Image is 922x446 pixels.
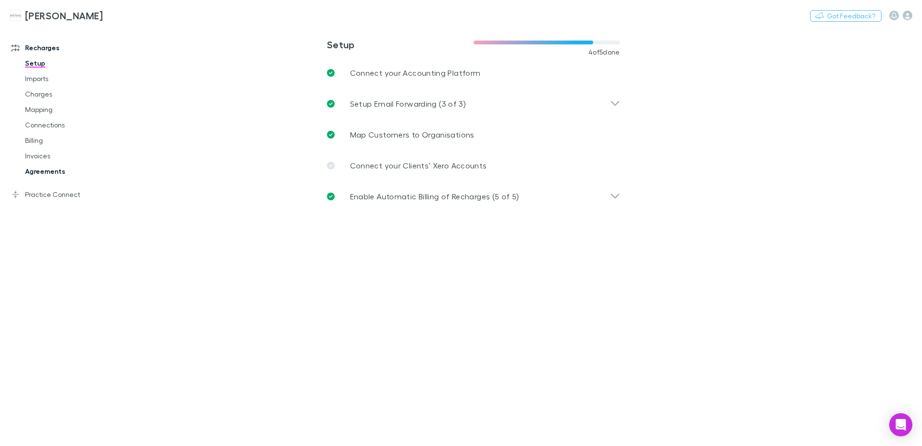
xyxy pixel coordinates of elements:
p: Connect your Accounting Platform [350,67,481,79]
a: [PERSON_NAME] [4,4,108,27]
a: Connect your Clients’ Xero Accounts [319,150,628,181]
a: Mapping [15,102,130,117]
a: Connect your Accounting Platform [319,57,628,88]
a: Practice Connect [2,187,130,202]
button: Got Feedback? [810,10,881,22]
a: Charges [15,86,130,102]
a: Setup [15,56,130,71]
p: Map Customers to Organisations [350,129,475,140]
a: Connections [15,117,130,133]
p: Connect your Clients’ Xero Accounts [350,160,487,171]
div: Setup Email Forwarding (3 of 3) [319,88,628,119]
h3: Setup [327,39,474,50]
p: Setup Email Forwarding (3 of 3) [350,98,466,110]
div: Open Intercom Messenger [889,413,912,436]
span: 4 of 5 done [588,48,620,56]
p: Enable Automatic Billing of Recharges (5 of 5) [350,191,519,202]
a: Invoices [15,148,130,164]
a: Map Customers to Organisations [319,119,628,150]
h3: [PERSON_NAME] [25,10,103,21]
img: Hales Douglass's Logo [10,10,21,21]
a: Agreements [15,164,130,179]
a: Imports [15,71,130,86]
div: Enable Automatic Billing of Recharges (5 of 5) [319,181,628,212]
a: Billing [15,133,130,148]
a: Recharges [2,40,130,56]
